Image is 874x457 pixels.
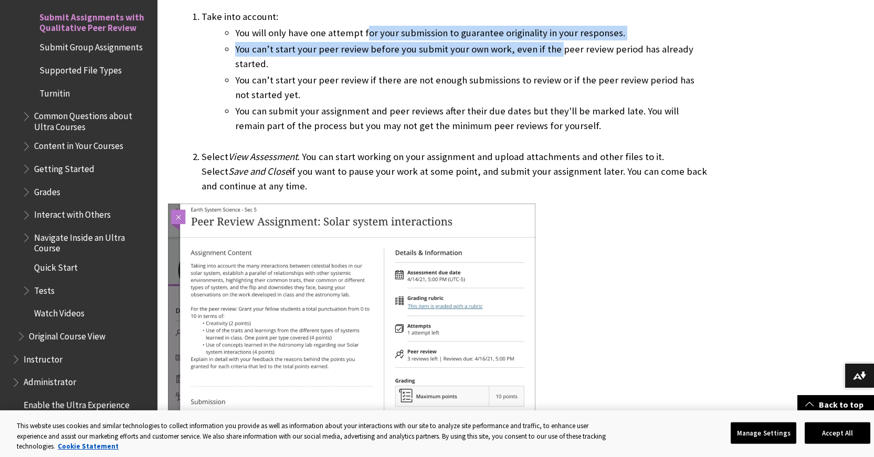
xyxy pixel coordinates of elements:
span: Grades [34,183,60,197]
span: Submit Assignments with Qualitative Peer Review [39,8,150,33]
span: Interact with Others [34,206,111,220]
li: Select . You can start working on your assignment and upload attachments and other files to it. S... [202,150,708,194]
span: Instructor [24,350,62,365]
span: Content in Your Courses [34,137,123,152]
li: You can submit your assignment and peer reviews after their due dates but they'll be marked late.... [235,104,708,148]
li: You can’t start your peer review if there are not enough submissions to review or if the peer rev... [235,73,708,102]
span: Getting Started [34,160,94,174]
span: Turnitin [39,84,70,99]
span: Navigate Inside an Ultra Course [34,229,150,253]
li: You will only have one attempt for your submission to guarantee originality in your responses. [235,26,708,40]
span: Watch Videos [34,305,85,319]
li: You can’t start your peer review before you submit your own work, even if the peer review period ... [235,42,708,71]
span: Tests [34,282,55,296]
a: Back to top [797,395,874,415]
span: Original Course View [29,327,106,342]
span: Enable the Ultra Experience [24,396,130,410]
span: Common Questions about Ultra Courses [34,108,150,132]
li: Take into account: [202,9,708,148]
span: View Assessment [228,151,298,163]
span: Save and Close [228,165,290,177]
div: This website uses cookies and similar technologies to collect information you provide as well as ... [17,421,612,452]
a: More information about your privacy, opens in a new tab [58,442,119,451]
span: Administrator [24,374,76,388]
span: Submit Group Assignments [39,39,143,53]
button: Manage Settings [731,422,796,444]
button: Accept All [805,422,870,444]
span: Quick Start [34,259,78,273]
span: Supported File Types [39,61,122,76]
